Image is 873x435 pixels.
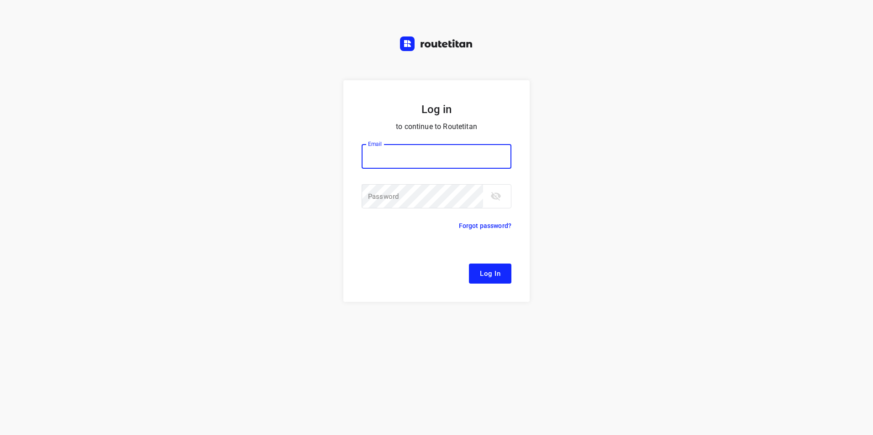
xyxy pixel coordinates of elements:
h5: Log in [362,102,511,117]
button: toggle password visibility [487,187,505,205]
button: Log In [469,264,511,284]
p: to continue to Routetitan [362,120,511,133]
p: Forgot password? [459,220,511,231]
span: Log In [480,268,500,280]
img: Routetitan [400,36,473,51]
